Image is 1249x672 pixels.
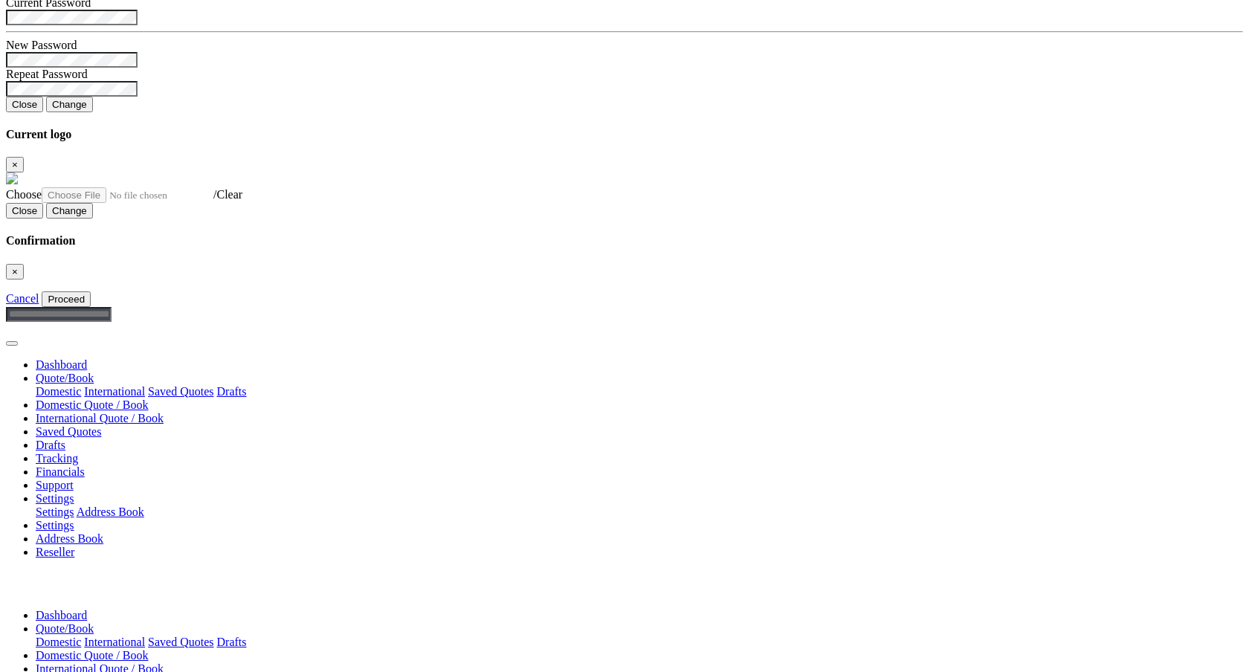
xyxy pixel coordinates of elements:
[77,505,144,518] a: Address Book
[36,519,74,532] a: Settings
[36,372,94,384] a: Quote/Book
[84,385,145,398] a: International
[36,532,103,545] a: Address Book
[12,159,18,170] span: ×
[36,465,85,478] a: Financials
[36,398,149,411] a: Domestic Quote / Book
[36,425,101,438] a: Saved Quotes
[6,68,88,80] label: Repeat Password
[46,97,93,112] button: Change
[36,479,74,491] a: Support
[148,636,213,648] a: Saved Quotes
[6,157,24,172] button: Close
[6,187,1243,203] div: /
[46,203,93,219] button: Change
[36,412,164,424] a: International Quote / Book
[6,128,1243,141] h4: Current logo
[217,636,247,648] a: Drafts
[36,546,74,558] a: Reseller
[6,292,39,305] a: Cancel
[6,203,43,219] button: Close
[36,492,74,505] a: Settings
[36,609,87,621] a: Dashboard
[36,505,74,518] a: Settings
[6,264,24,280] button: Close
[6,234,1243,248] h4: Confirmation
[42,291,91,307] button: Proceed
[6,39,77,51] label: New Password
[84,636,145,648] a: International
[36,385,1243,398] div: Quote/Book
[6,188,213,201] a: Choose
[6,341,18,346] button: Toggle navigation
[217,385,247,398] a: Drafts
[36,622,94,635] a: Quote/Book
[36,439,65,451] a: Drafts
[36,505,1243,519] div: Quote/Book
[36,636,1243,649] div: Quote/Book
[36,649,149,662] a: Domestic Quote / Book
[36,636,81,648] a: Domestic
[36,385,81,398] a: Domestic
[36,358,87,371] a: Dashboard
[6,172,18,184] img: GetCustomerLogo
[216,188,242,201] a: Clear
[148,385,213,398] a: Saved Quotes
[36,452,78,465] a: Tracking
[6,97,43,112] button: Close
